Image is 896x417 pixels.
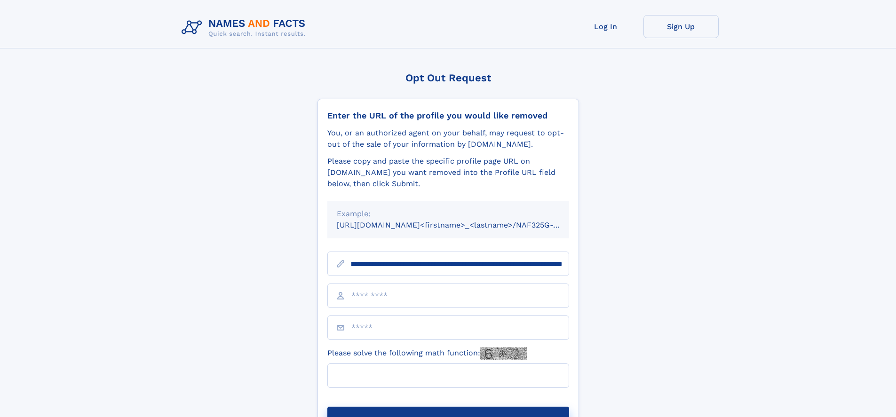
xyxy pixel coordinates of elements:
[327,347,527,360] label: Please solve the following math function:
[337,220,587,229] small: [URL][DOMAIN_NAME]<firstname>_<lastname>/NAF325G-xxxxxxxx
[317,72,579,84] div: Opt Out Request
[568,15,643,38] a: Log In
[178,15,313,40] img: Logo Names and Facts
[327,110,569,121] div: Enter the URL of the profile you would like removed
[337,208,560,220] div: Example:
[643,15,719,38] a: Sign Up
[327,127,569,150] div: You, or an authorized agent on your behalf, may request to opt-out of the sale of your informatio...
[327,156,569,189] div: Please copy and paste the specific profile page URL on [DOMAIN_NAME] you want removed into the Pr...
